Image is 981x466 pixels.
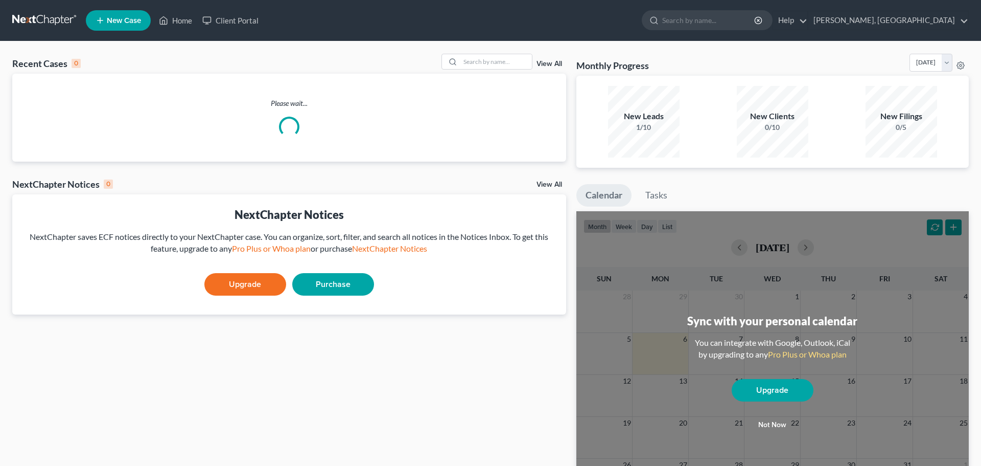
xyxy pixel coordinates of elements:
[866,110,937,122] div: New Filings
[197,11,264,30] a: Client Portal
[737,110,808,122] div: New Clients
[292,273,374,296] a: Purchase
[687,313,857,329] div: Sync with your personal calendar
[768,349,847,359] a: Pro Plus or Whoa plan
[72,59,81,68] div: 0
[352,243,427,253] a: NextChapter Notices
[662,11,756,30] input: Search by name...
[576,59,649,72] h3: Monthly Progress
[232,243,311,253] a: Pro Plus or Whoa plan
[608,122,680,132] div: 1/10
[104,180,113,189] div: 0
[732,415,813,435] button: Not now
[576,184,632,207] a: Calendar
[204,273,286,296] a: Upgrade
[691,337,854,361] div: You can integrate with Google, Outlook, iCal by upgrading to any
[536,60,562,68] a: View All
[20,207,558,223] div: NextChapter Notices
[107,17,141,25] span: New Case
[608,110,680,122] div: New Leads
[12,178,113,190] div: NextChapter Notices
[773,11,807,30] a: Help
[460,54,532,69] input: Search by name...
[808,11,968,30] a: [PERSON_NAME], [GEOGRAPHIC_DATA]
[154,11,197,30] a: Home
[536,181,562,188] a: View All
[737,122,808,132] div: 0/10
[20,231,558,255] div: NextChapter saves ECF notices directly to your NextChapter case. You can organize, sort, filter, ...
[12,98,566,108] p: Please wait...
[636,184,676,207] a: Tasks
[732,379,813,402] a: Upgrade
[12,57,81,70] div: Recent Cases
[866,122,937,132] div: 0/5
